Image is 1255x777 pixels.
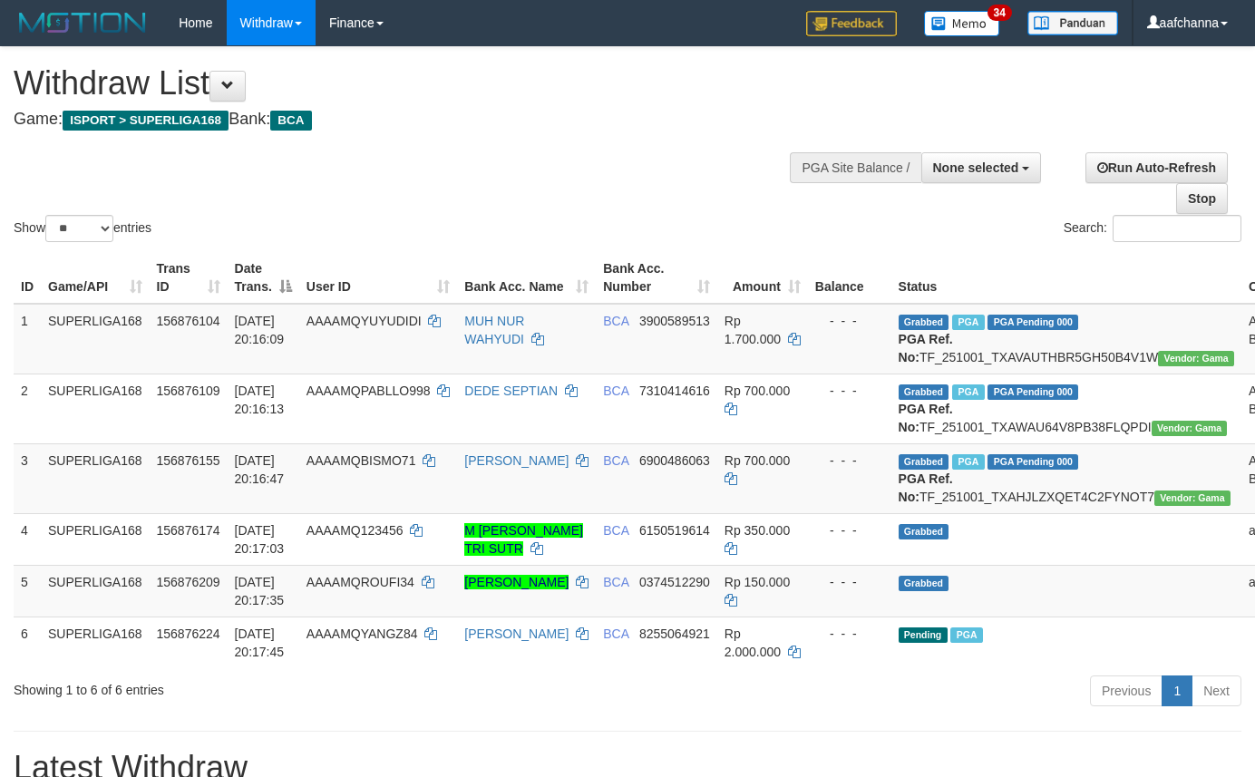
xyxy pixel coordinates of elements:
img: Feedback.jpg [806,11,897,36]
span: 34 [987,5,1012,21]
a: [PERSON_NAME] [464,626,569,641]
b: PGA Ref. No: [899,402,953,434]
button: None selected [921,152,1042,183]
td: SUPERLIGA168 [41,617,150,668]
span: Rp 350.000 [725,523,790,538]
span: Rp 1.700.000 [725,314,781,346]
label: Show entries [14,215,151,242]
a: Stop [1176,183,1228,214]
select: Showentries [45,215,113,242]
a: MUH NUR WAHYUDI [464,314,524,346]
label: Search: [1064,215,1241,242]
span: Grabbed [899,576,949,591]
span: Copy 6150519614 to clipboard [639,523,710,538]
span: Marked by aafsoycanthlai [950,627,982,643]
span: AAAAMQBISMO71 [306,453,416,468]
span: AAAAMQYUYUDIDI [306,314,422,328]
a: Next [1192,675,1241,706]
span: 156876174 [157,523,220,538]
div: - - - [815,573,884,591]
td: SUPERLIGA168 [41,443,150,513]
span: PGA Pending [987,315,1078,330]
td: TF_251001_TXAHJLZXQET4C2FYNOT7 [891,443,1241,513]
a: DEDE SEPTIAN [464,384,558,398]
div: - - - [815,312,884,330]
span: 156876224 [157,626,220,641]
td: SUPERLIGA168 [41,304,150,374]
div: - - - [815,521,884,539]
td: 3 [14,443,41,513]
div: - - - [815,625,884,643]
span: BCA [603,626,628,641]
th: Bank Acc. Number: activate to sort column ascending [596,252,717,304]
a: M [PERSON_NAME] TRI SUTR [464,523,583,556]
span: [DATE] 20:16:13 [235,384,285,416]
img: MOTION_logo.png [14,9,151,36]
span: ISPORT > SUPERLIGA168 [63,111,229,131]
th: Balance [808,252,891,304]
span: Pending [899,627,948,643]
td: TF_251001_TXAWAU64V8PB38FLQPDI [891,374,1241,443]
div: Showing 1 to 6 of 6 entries [14,674,510,699]
span: Vendor URL: https://trx31.1velocity.biz [1154,490,1231,506]
span: BCA [270,111,311,131]
span: [DATE] 20:16:09 [235,314,285,346]
img: Button%20Memo.svg [924,11,1000,36]
b: PGA Ref. No: [899,471,953,504]
b: PGA Ref. No: [899,332,953,364]
th: Trans ID: activate to sort column ascending [150,252,228,304]
span: 156876155 [157,453,220,468]
span: Marked by aafsoycanthlai [952,315,984,330]
span: Copy 0374512290 to clipboard [639,575,710,589]
span: Copy 3900589513 to clipboard [639,314,710,328]
td: SUPERLIGA168 [41,565,150,617]
th: Bank Acc. Name: activate to sort column ascending [457,252,596,304]
span: Grabbed [899,454,949,470]
span: Marked by aafsoycanthlai [952,454,984,470]
span: Rp 700.000 [725,384,790,398]
span: Copy 8255064921 to clipboard [639,626,710,641]
span: 156876209 [157,575,220,589]
span: BCA [603,314,628,328]
span: PGA Pending [987,454,1078,470]
td: 5 [14,565,41,617]
span: 156876104 [157,314,220,328]
div: - - - [815,382,884,400]
th: User ID: activate to sort column ascending [299,252,457,304]
th: Game/API: activate to sort column ascending [41,252,150,304]
span: Marked by aafsoycanthlai [952,384,984,400]
span: Vendor URL: https://trx31.1velocity.biz [1152,421,1228,436]
span: [DATE] 20:17:45 [235,626,285,659]
th: Date Trans.: activate to sort column descending [228,252,299,304]
span: Copy 6900486063 to clipboard [639,453,710,468]
h4: Game: Bank: [14,111,819,129]
a: [PERSON_NAME] [464,575,569,589]
th: Status [891,252,1241,304]
span: Rp 700.000 [725,453,790,468]
span: AAAAMQ123456 [306,523,404,538]
th: ID [14,252,41,304]
td: 1 [14,304,41,374]
span: Grabbed [899,315,949,330]
td: SUPERLIGA168 [41,374,150,443]
span: 156876109 [157,384,220,398]
span: None selected [933,160,1019,175]
a: [PERSON_NAME] [464,453,569,468]
span: [DATE] 20:17:35 [235,575,285,607]
span: Vendor URL: https://trx31.1velocity.biz [1158,351,1234,366]
a: 1 [1162,675,1192,706]
span: Rp 2.000.000 [725,626,781,659]
span: Rp 150.000 [725,575,790,589]
td: TF_251001_TXAVAUTHBR5GH50B4V1W [891,304,1241,374]
h1: Withdraw List [14,65,819,102]
td: 4 [14,513,41,565]
a: Run Auto-Refresh [1085,152,1228,183]
td: 2 [14,374,41,443]
td: 6 [14,617,41,668]
a: Previous [1090,675,1163,706]
span: BCA [603,453,628,468]
span: AAAAMQPABLLO998 [306,384,431,398]
span: Grabbed [899,524,949,539]
th: Amount: activate to sort column ascending [717,252,808,304]
span: PGA Pending [987,384,1078,400]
